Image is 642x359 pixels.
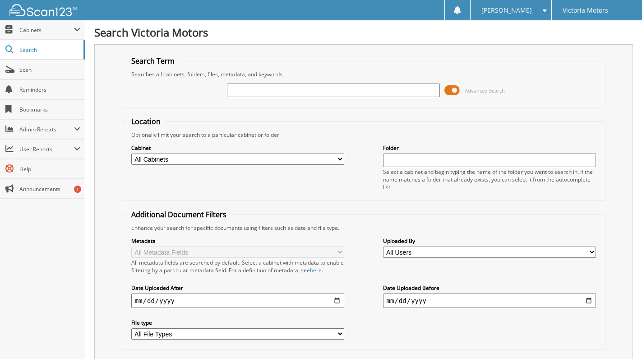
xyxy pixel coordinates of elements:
[127,224,601,232] div: Enhance your search for specific documents using filters such as date and file type.
[127,56,179,66] legend: Search Term
[383,294,596,308] input: end
[19,26,74,34] span: Cabinets
[19,165,80,173] span: Help
[131,144,345,152] label: Cabinet
[74,186,81,193] div: 1
[563,8,608,13] span: Victoria Motors
[383,237,596,245] label: Uploaded By
[19,126,74,133] span: Admin Reports
[131,237,345,245] label: Metadata
[383,144,596,152] label: Folder
[131,284,345,292] label: Date Uploaded After
[481,8,532,13] span: [PERSON_NAME]
[383,284,596,292] label: Date Uploaded Before
[383,168,596,191] div: Select a cabinet and begin typing the name of the folder you want to search in. If the name match...
[19,86,80,93] span: Reminders
[310,266,322,274] a: here
[131,259,345,274] div: All metadata fields are searched by default. Select a cabinet with metadata to enable filtering b...
[19,46,79,54] span: Search
[131,294,345,308] input: start
[131,319,345,326] label: File type
[19,185,80,193] span: Announcements
[19,66,80,74] span: Scan
[9,4,77,16] img: scan123-logo-white.svg
[127,70,601,78] div: Searches all cabinets, folders, files, metadata, and keywords
[19,106,80,113] span: Bookmarks
[127,117,165,126] legend: Location
[19,145,74,153] span: User Reports
[127,131,601,139] div: Optionally limit your search to a particular cabinet or folder
[127,210,231,219] legend: Additional Document Filters
[94,25,633,40] h1: Search Victoria Motors
[465,87,505,94] span: Advanced Search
